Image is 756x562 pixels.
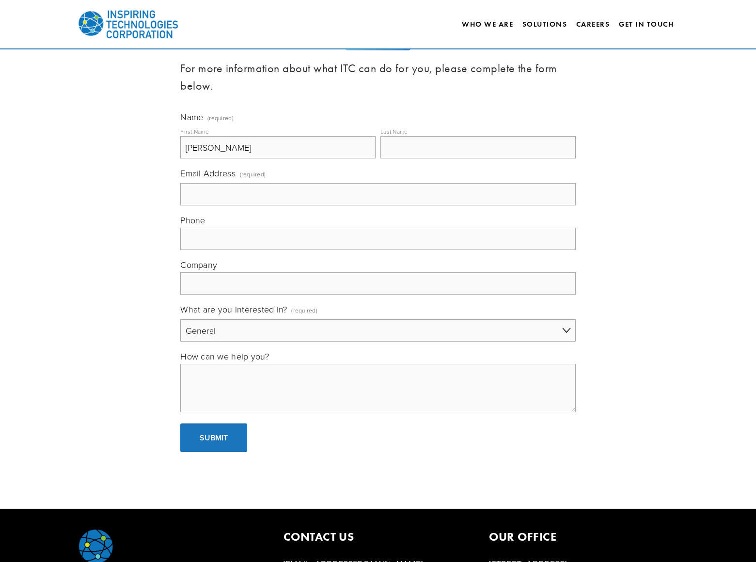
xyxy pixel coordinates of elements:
button: SubmitSubmit [180,423,247,452]
span: Name [180,111,203,123]
strong: OUR OFFICE [489,530,556,544]
span: (required) [240,167,266,181]
span: How can we help you? [180,350,269,362]
a: Who We Are [462,16,513,32]
div: First Name [180,127,209,136]
a: Solutions [522,20,567,29]
a: Careers [576,16,610,32]
strong: CONTACT US [283,530,354,544]
h3: For more information about what ITC can do for you, please complete the form below. [180,60,575,94]
span: Email Address [180,167,236,179]
span: (required) [207,115,234,121]
span: (required) [291,303,317,317]
a: Get In Touch [619,16,674,32]
span: Submit [200,432,228,443]
img: Inspiring Technologies Corp – A Building Technologies Company [78,2,179,46]
div: Last Name [380,127,408,136]
span: What are you interested in? [180,303,287,315]
span: Phone [180,214,205,226]
select: What are you interested in? [180,319,575,342]
span: Company [180,259,217,270]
